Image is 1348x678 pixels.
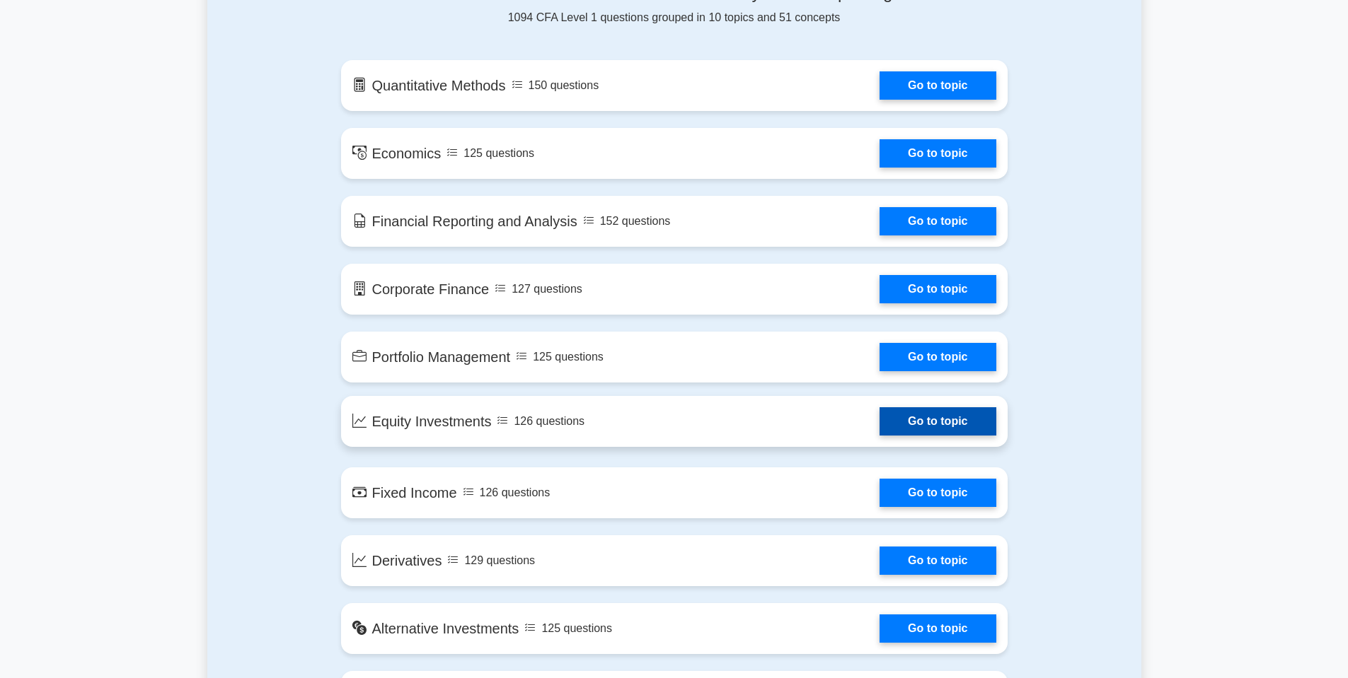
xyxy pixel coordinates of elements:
a: Go to topic [880,343,996,371]
a: Go to topic [880,547,996,575]
a: Go to topic [880,275,996,303]
a: Go to topic [880,71,996,100]
a: Go to topic [880,407,996,436]
a: Go to topic [880,614,996,643]
a: Go to topic [880,479,996,507]
a: Go to topic [880,139,996,168]
a: Go to topic [880,207,996,235]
